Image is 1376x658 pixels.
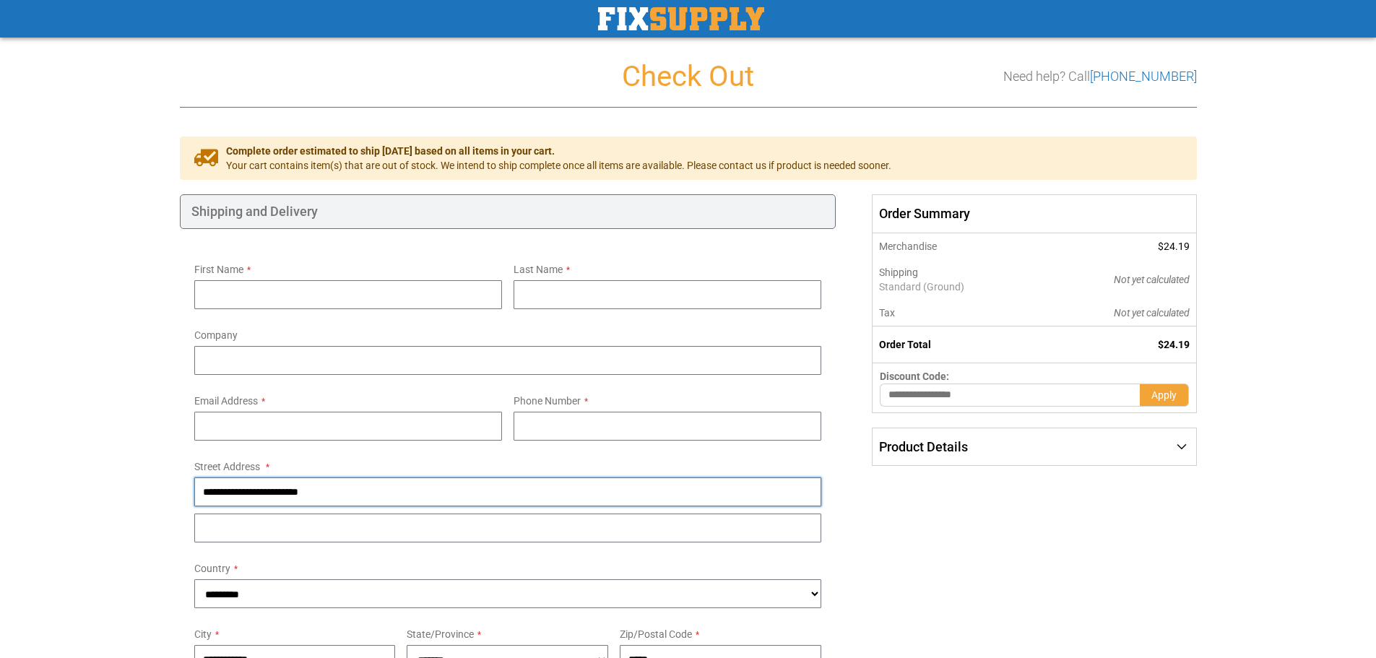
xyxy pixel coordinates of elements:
span: Your cart contains item(s) that are out of stock. We intend to ship complete once all items are a... [226,158,891,173]
a: store logo [598,7,764,30]
span: Last Name [514,264,563,275]
span: Not yet calculated [1114,274,1190,285]
span: Not yet calculated [1114,307,1190,319]
span: Phone Number [514,395,581,407]
span: Country [194,563,230,574]
span: Street Address [194,461,260,472]
button: Apply [1140,384,1189,407]
span: Apply [1151,389,1177,401]
span: Standard (Ground) [879,280,1035,294]
th: Merchandise [873,233,1042,259]
span: City [194,628,212,640]
h1: Check Out [180,61,1197,92]
img: Fix Industrial Supply [598,7,764,30]
span: Shipping [879,267,918,278]
span: Zip/Postal Code [620,628,692,640]
div: Shipping and Delivery [180,194,836,229]
span: Product Details [879,439,968,454]
h3: Need help? Call [1003,69,1197,84]
th: Tax [873,300,1042,326]
strong: Order Total [879,339,931,350]
span: $24.19 [1158,241,1190,252]
span: State/Province [407,628,474,640]
span: Email Address [194,395,258,407]
span: Order Summary [872,194,1196,233]
span: Discount Code: [880,371,949,382]
span: Company [194,329,238,341]
span: Complete order estimated to ship [DATE] based on all items in your cart. [226,144,891,158]
span: $24.19 [1158,339,1190,350]
a: [PHONE_NUMBER] [1090,69,1197,84]
span: First Name [194,264,243,275]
